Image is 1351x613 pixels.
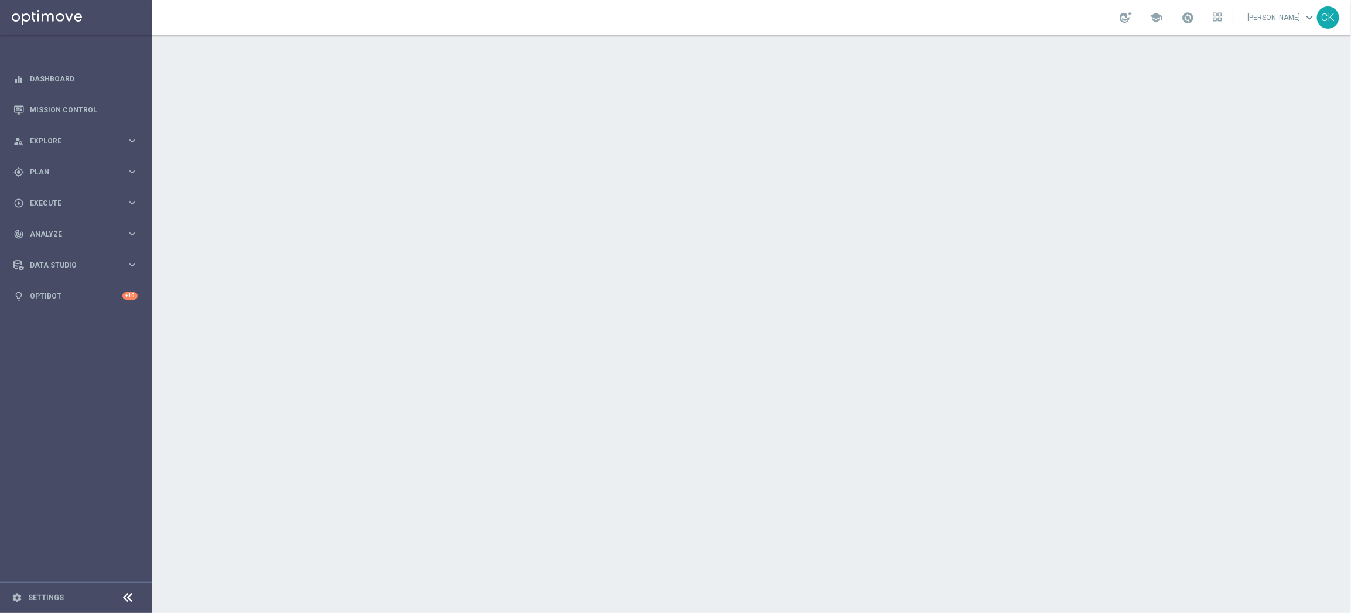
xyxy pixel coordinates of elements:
[13,167,138,177] button: gps_fixed Plan keyboard_arrow_right
[13,136,126,146] div: Explore
[30,169,126,176] span: Plan
[126,259,138,270] i: keyboard_arrow_right
[13,167,24,177] i: gps_fixed
[1246,9,1317,26] a: [PERSON_NAME]keyboard_arrow_down
[13,105,138,115] button: Mission Control
[28,594,64,601] a: Settings
[30,94,138,125] a: Mission Control
[13,292,138,301] button: lightbulb Optibot +10
[13,198,24,208] i: play_circle_outline
[122,292,138,300] div: +10
[1303,11,1316,24] span: keyboard_arrow_down
[13,63,138,94] div: Dashboard
[30,138,126,145] span: Explore
[13,280,138,311] div: Optibot
[12,593,22,603] i: settings
[13,136,24,146] i: person_search
[13,167,126,177] div: Plan
[13,261,138,270] button: Data Studio keyboard_arrow_right
[30,231,126,238] span: Analyze
[126,166,138,177] i: keyboard_arrow_right
[13,260,126,270] div: Data Studio
[13,229,24,239] i: track_changes
[30,262,126,269] span: Data Studio
[13,198,138,208] button: play_circle_outline Execute keyboard_arrow_right
[126,135,138,146] i: keyboard_arrow_right
[13,136,138,146] button: person_search Explore keyboard_arrow_right
[13,230,138,239] button: track_changes Analyze keyboard_arrow_right
[30,200,126,207] span: Execute
[126,228,138,239] i: keyboard_arrow_right
[1150,11,1162,24] span: school
[13,94,138,125] div: Mission Control
[13,74,138,84] button: equalizer Dashboard
[1317,6,1339,29] div: CK
[13,198,126,208] div: Execute
[126,197,138,208] i: keyboard_arrow_right
[30,280,122,311] a: Optibot
[30,63,138,94] a: Dashboard
[13,291,24,302] i: lightbulb
[13,229,126,239] div: Analyze
[13,74,24,84] i: equalizer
